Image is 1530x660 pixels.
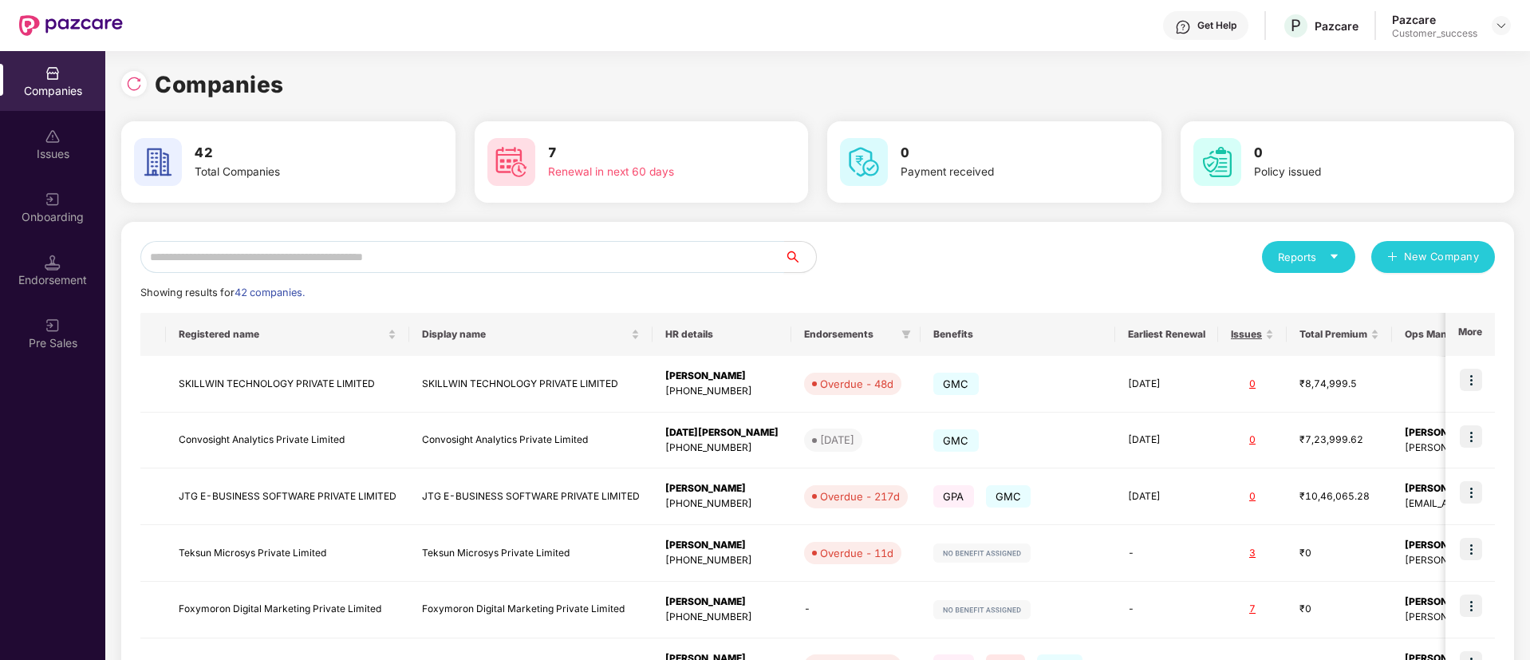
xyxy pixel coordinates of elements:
[1115,413,1218,469] td: [DATE]
[422,328,628,341] span: Display name
[1115,582,1218,638] td: -
[665,610,779,625] div: [PHONE_NUMBER]
[840,138,888,186] img: svg+xml;base64,PHN2ZyB4bWxucz0iaHR0cDovL3d3dy53My5vcmcvMjAwMC9zdmciIHdpZHRoPSI2MCIgaGVpZ2h0PSI2MC...
[134,138,182,186] img: svg+xml;base64,PHN2ZyB4bWxucz0iaHR0cDovL3d3dy53My5vcmcvMjAwMC9zdmciIHdpZHRoPSI2MCIgaGVpZ2h0PSI2MC...
[409,413,653,469] td: Convosight Analytics Private Limited
[1392,12,1477,27] div: Pazcare
[1218,313,1287,356] th: Issues
[665,384,779,399] div: [PHONE_NUMBER]
[1115,525,1218,582] td: -
[166,582,409,638] td: Foxymoron Digital Marketing Private Limited
[195,164,396,181] div: Total Companies
[166,313,409,356] th: Registered name
[665,496,779,512] div: [PHONE_NUMBER]
[235,287,305,298] span: 42 companies.
[653,313,791,356] th: HR details
[1460,481,1482,504] img: icon
[791,582,921,638] td: -
[1495,19,1508,32] img: svg+xml;base64,PHN2ZyBpZD0iRHJvcGRvd24tMzJ4MzIiIHhtbG5zPSJodHRwOi8vd3d3LnczLm9yZy8yMDAwL3N2ZyIgd2...
[1392,27,1477,40] div: Customer_success
[1231,546,1274,561] div: 3
[1291,16,1301,35] span: P
[1231,602,1274,617] div: 7
[1254,143,1455,164] h3: 0
[665,441,779,456] div: [PHONE_NUMBER]
[45,192,61,207] img: svg+xml;base64,PHN2ZyB3aWR0aD0iMjAiIGhlaWdodD0iMjAiIHZpZXdCb3g9IjAgMCAyMCAyMCIgZmlsbD0ibm9uZSIgeG...
[126,76,142,92] img: svg+xml;base64,PHN2ZyBpZD0iUmVsb2FkLTMyeDMyIiB4bWxucz0iaHR0cDovL3d3dy53My5vcmcvMjAwMC9zdmciIHdpZH...
[166,468,409,525] td: JTG E-BUSINESS SOFTWARE PRIVATE LIMITED
[1115,468,1218,525] td: [DATE]
[783,241,817,273] button: search
[1287,313,1392,356] th: Total Premium
[1460,425,1482,448] img: icon
[933,600,1031,619] img: svg+xml;base64,PHN2ZyB4bWxucz0iaHR0cDovL3d3dy53My5vcmcvMjAwMC9zdmciIHdpZHRoPSIxMjIiIGhlaWdodD0iMj...
[665,538,779,553] div: [PERSON_NAME]
[1460,595,1482,617] img: icon
[1278,249,1339,265] div: Reports
[548,143,749,164] h3: 7
[1299,602,1379,617] div: ₹0
[933,373,979,395] span: GMC
[409,468,653,525] td: JTG E-BUSINESS SOFTWARE PRIVATE LIMITED
[820,376,893,392] div: Overdue - 48d
[45,65,61,81] img: svg+xml;base64,PHN2ZyBpZD0iQ29tcGFuaWVzIiB4bWxucz0iaHR0cDovL3d3dy53My5vcmcvMjAwMC9zdmciIHdpZHRoPS...
[1299,489,1379,504] div: ₹10,46,065.28
[901,330,911,339] span: filter
[1299,546,1379,561] div: ₹0
[45,318,61,334] img: svg+xml;base64,PHN2ZyB3aWR0aD0iMjAiIGhlaWdodD0iMjAiIHZpZXdCb3g9IjAgMCAyMCAyMCIgZmlsbD0ibm9uZSIgeG...
[901,164,1102,181] div: Payment received
[1115,356,1218,413] td: [DATE]
[665,425,779,441] div: [DATE][PERSON_NAME]
[548,164,749,181] div: Renewal in next 60 days
[409,356,653,413] td: SKILLWIN TECHNOLOGY PRIVATE LIMITED
[1175,19,1191,35] img: svg+xml;base64,PHN2ZyBpZD0iSGVscC0zMngzMiIgeG1sbnM9Imh0dHA6Ly93d3cudzMub3JnLzIwMDAvc3ZnIiB3aWR0aD...
[820,488,900,504] div: Overdue - 217d
[1445,313,1495,356] th: More
[1197,19,1236,32] div: Get Help
[1231,328,1262,341] span: Issues
[820,545,893,561] div: Overdue - 11d
[1299,328,1367,341] span: Total Premium
[487,138,535,186] img: svg+xml;base64,PHN2ZyB4bWxucz0iaHR0cDovL3d3dy53My5vcmcvMjAwMC9zdmciIHdpZHRoPSI2MCIgaGVpZ2h0PSI2MC...
[921,313,1115,356] th: Benefits
[409,582,653,638] td: Foxymoron Digital Marketing Private Limited
[933,543,1031,563] img: svg+xml;base64,PHN2ZyB4bWxucz0iaHR0cDovL3d3dy53My5vcmcvMjAwMC9zdmciIHdpZHRoPSIxMjIiIGhlaWdodD0iMj...
[1460,538,1482,560] img: icon
[1231,433,1274,448] div: 0
[665,595,779,610] div: [PERSON_NAME]
[1299,377,1379,392] div: ₹8,74,999.5
[665,553,779,568] div: [PHONE_NUMBER]
[19,15,123,36] img: New Pazcare Logo
[1231,489,1274,504] div: 0
[1193,138,1241,186] img: svg+xml;base64,PHN2ZyB4bWxucz0iaHR0cDovL3d3dy53My5vcmcvMjAwMC9zdmciIHdpZHRoPSI2MCIgaGVpZ2h0PSI2MC...
[665,481,779,496] div: [PERSON_NAME]
[1460,369,1482,391] img: icon
[1231,377,1274,392] div: 0
[1387,251,1398,264] span: plus
[45,255,61,271] img: svg+xml;base64,PHN2ZyB3aWR0aD0iMTQuNSIgaGVpZ2h0PSIxNC41IiB2aWV3Qm94PSIwIDAgMTYgMTYiIGZpbGw9Im5vbm...
[933,485,974,508] span: GPA
[820,432,854,448] div: [DATE]
[155,67,284,102] h1: Companies
[195,143,396,164] h3: 42
[804,328,895,341] span: Endorsements
[986,485,1031,508] span: GMC
[166,356,409,413] td: SKILLWIN TECHNOLOGY PRIVATE LIMITED
[409,525,653,582] td: Teksun Microsys Private Limited
[1299,433,1379,448] div: ₹7,23,999.62
[166,413,409,469] td: Convosight Analytics Private Limited
[1254,164,1455,181] div: Policy issued
[166,525,409,582] td: Teksun Microsys Private Limited
[1115,313,1218,356] th: Earliest Renewal
[1404,249,1480,265] span: New Company
[179,328,384,341] span: Registered name
[1371,241,1495,273] button: plusNew Company
[901,143,1102,164] h3: 0
[1329,251,1339,262] span: caret-down
[140,287,305,298] span: Showing results for
[898,325,914,344] span: filter
[409,313,653,356] th: Display name
[665,369,779,384] div: [PERSON_NAME]
[1315,18,1358,34] div: Pazcare
[933,429,979,452] span: GMC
